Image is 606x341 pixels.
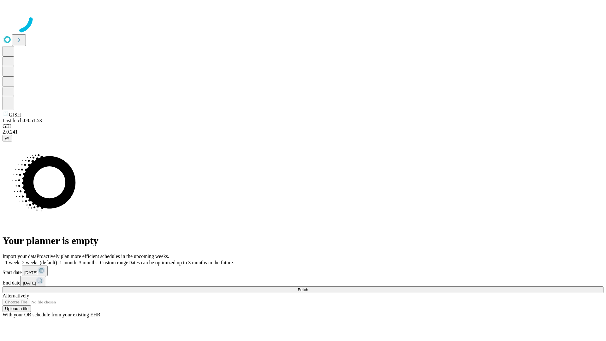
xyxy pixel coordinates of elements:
[3,266,603,276] div: Start date
[20,276,46,286] button: [DATE]
[3,286,603,293] button: Fetch
[3,129,603,135] div: 2.0.241
[3,305,31,312] button: Upload a file
[3,235,603,247] h1: Your planner is empty
[22,266,48,276] button: [DATE]
[9,112,21,117] span: GJSH
[23,281,36,285] span: [DATE]
[79,260,98,265] span: 3 months
[128,260,234,265] span: Dates can be optimized up to 3 months in the future.
[3,118,42,123] span: Last fetch: 08:51:53
[3,293,29,298] span: Alternatively
[22,260,57,265] span: 2 weeks (default)
[3,254,37,259] span: Import your data
[3,276,603,286] div: End date
[24,270,38,275] span: [DATE]
[298,287,308,292] span: Fetch
[5,136,9,141] span: @
[3,312,100,317] span: With your OR schedule from your existing EHR
[37,254,169,259] span: Proactively plan more efficient schedules in the upcoming weeks.
[5,260,20,265] span: 1 week
[3,123,603,129] div: GEI
[60,260,76,265] span: 1 month
[3,135,12,141] button: @
[100,260,128,265] span: Custom range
